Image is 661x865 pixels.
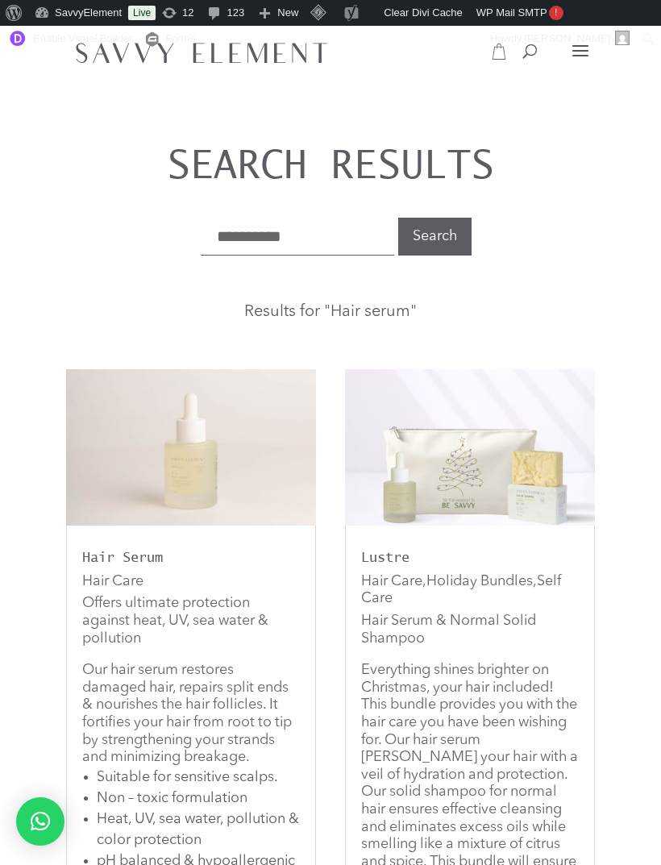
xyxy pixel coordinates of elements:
[361,613,579,662] p: Hair Serum & Normal Solid Shampoo
[69,35,334,69] img: SavvyElement
[345,369,595,526] img: Lustre
[82,574,143,588] a: Hair Care
[128,6,156,20] a: Live
[398,218,472,256] button: Search
[361,574,422,588] a: Hair Care
[361,549,409,565] a: Lustre
[66,143,595,193] h1: Search Results
[97,809,300,850] li: Heat, UV, sea water, pollution & color protection
[524,32,610,44] span: [PERSON_NAME]
[484,26,636,52] a: Howdy,
[97,770,278,784] span: Suitable for sensitive scalps.
[82,549,163,565] a: Hair Serum
[361,573,579,608] p: , ,
[82,663,186,677] span: Our hair serum r
[82,595,300,662] p: Offers ultimate protection against heat, UV, sea water & pollution
[426,574,533,588] a: Holiday Bundles
[165,26,195,52] span: Forms
[66,369,316,526] img: Hair Serum
[97,788,300,809] li: Non – toxic formulation
[66,304,595,322] div: Results for "Hair serum"
[82,663,292,764] span: estores damaged hair, repairs split ends & nourishes the hair follicles. It fortifies your hair f...
[549,6,563,20] span: !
